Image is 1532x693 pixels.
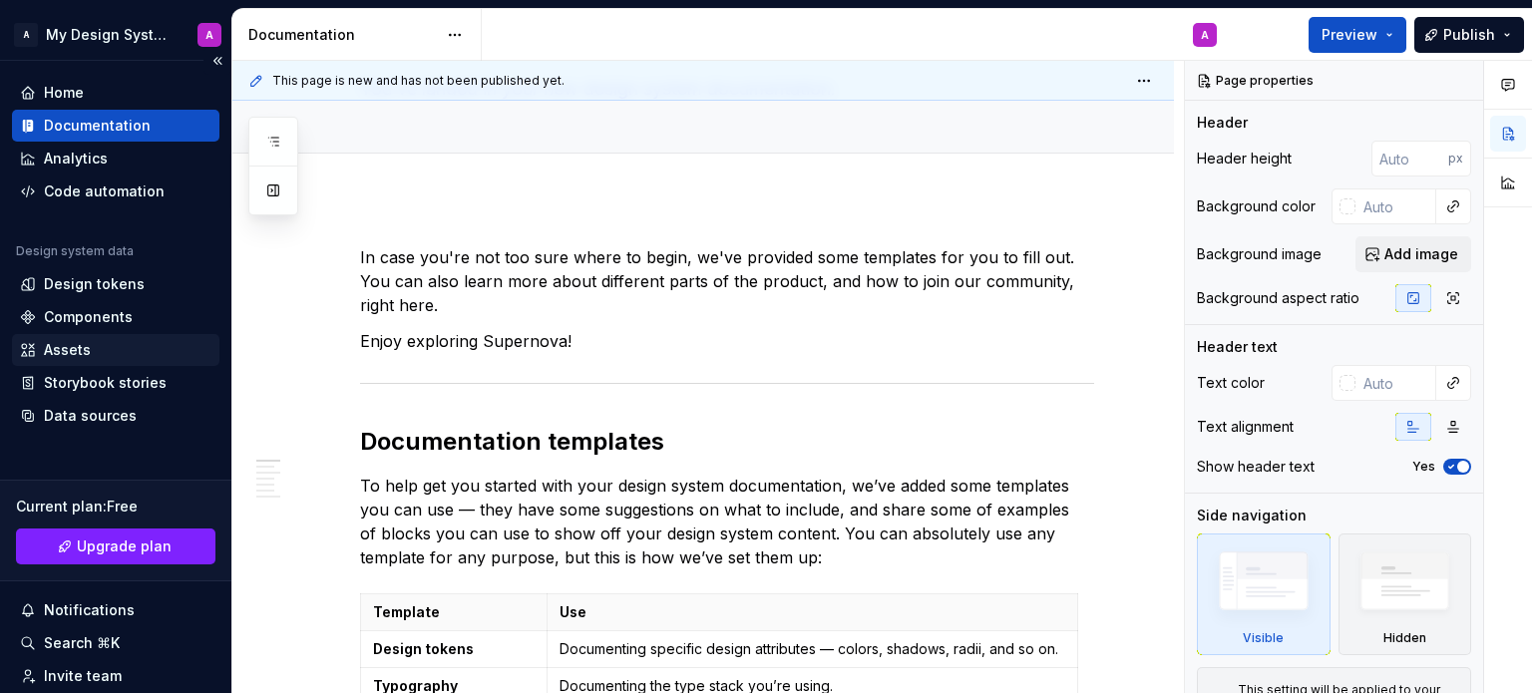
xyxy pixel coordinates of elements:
button: AMy Design SystemA [4,13,227,56]
span: Upgrade plan [77,536,172,556]
a: Analytics [12,143,219,174]
div: Hidden [1383,630,1426,646]
div: Hidden [1339,533,1472,655]
div: Background image [1197,244,1322,264]
div: Current plan : Free [16,497,215,517]
div: Home [44,83,84,103]
a: Data sources [12,400,219,432]
div: Side navigation [1197,506,1307,525]
div: A [205,27,213,43]
p: Enjoy exploring Supernova! [360,329,1094,353]
label: Yes [1412,459,1435,475]
div: Documentation [44,116,151,136]
div: Text alignment [1197,417,1294,437]
button: Collapse sidebar [203,47,231,75]
p: To help get you started with your design system documentation, we’ve added some templates you can... [360,474,1094,569]
div: Header height [1197,149,1292,169]
strong: Design tokens [373,640,474,657]
div: Documentation [248,25,437,45]
div: Notifications [44,600,135,620]
div: Visible [1243,630,1284,646]
div: Text color [1197,373,1265,393]
a: Home [12,77,219,109]
div: Storybook stories [44,373,167,393]
span: This page is new and has not been published yet. [272,73,565,89]
div: Data sources [44,406,137,426]
div: Show header text [1197,457,1315,477]
p: px [1448,151,1463,167]
div: Visible [1197,533,1331,655]
div: A [14,23,38,47]
a: Upgrade plan [16,528,215,564]
p: Template [373,602,535,622]
span: Preview [1322,25,1377,45]
p: Use [560,602,1064,622]
div: A [1201,27,1209,43]
a: Invite team [12,660,219,692]
p: In case you're not too sure where to begin, we've provided some templates for you to fill out. Yo... [360,245,1094,317]
input: Auto [1355,188,1436,224]
button: Preview [1309,17,1406,53]
div: Assets [44,340,91,360]
a: Storybook stories [12,367,219,399]
div: Header text [1197,337,1278,357]
div: Search ⌘K [44,633,120,653]
a: Code automation [12,175,219,207]
a: Components [12,301,219,333]
button: Add image [1355,236,1471,272]
button: Publish [1414,17,1524,53]
a: Documentation [12,110,219,142]
input: Auto [1355,365,1436,401]
a: Design tokens [12,268,219,300]
div: Design tokens [44,274,145,294]
a: Assets [12,334,219,366]
div: Background color [1197,196,1316,216]
h2: Documentation templates [360,426,1094,458]
div: Components [44,307,133,327]
button: Search ⌘K [12,627,219,659]
div: Code automation [44,181,165,201]
div: My Design System [46,25,174,45]
div: Design system data [16,243,134,259]
p: Documenting specific design attributes — colors, shadows, radii, and so on. [560,639,1064,659]
input: Auto [1371,141,1448,176]
div: Analytics [44,149,108,169]
span: Publish [1443,25,1495,45]
div: Background aspect ratio [1197,288,1359,308]
div: Invite team [44,666,122,686]
div: Header [1197,113,1248,133]
button: Notifications [12,594,219,626]
span: Add image [1384,244,1458,264]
